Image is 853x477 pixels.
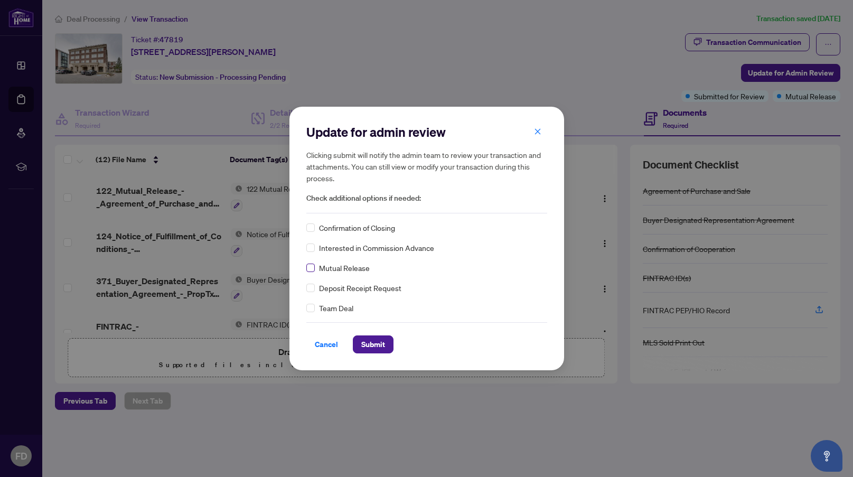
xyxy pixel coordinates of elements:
[811,440,842,472] button: Open asap
[306,335,346,353] button: Cancel
[361,336,385,353] span: Submit
[315,336,338,353] span: Cancel
[306,149,547,184] h5: Clicking submit will notify the admin team to review your transaction and attachments. You can st...
[306,192,547,204] span: Check additional options if needed:
[306,124,547,141] h2: Update for admin review
[319,282,401,294] span: Deposit Receipt Request
[319,222,395,233] span: Confirmation of Closing
[534,128,541,135] span: close
[319,242,434,254] span: Interested in Commission Advance
[319,302,353,314] span: Team Deal
[353,335,393,353] button: Submit
[319,262,370,274] span: Mutual Release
